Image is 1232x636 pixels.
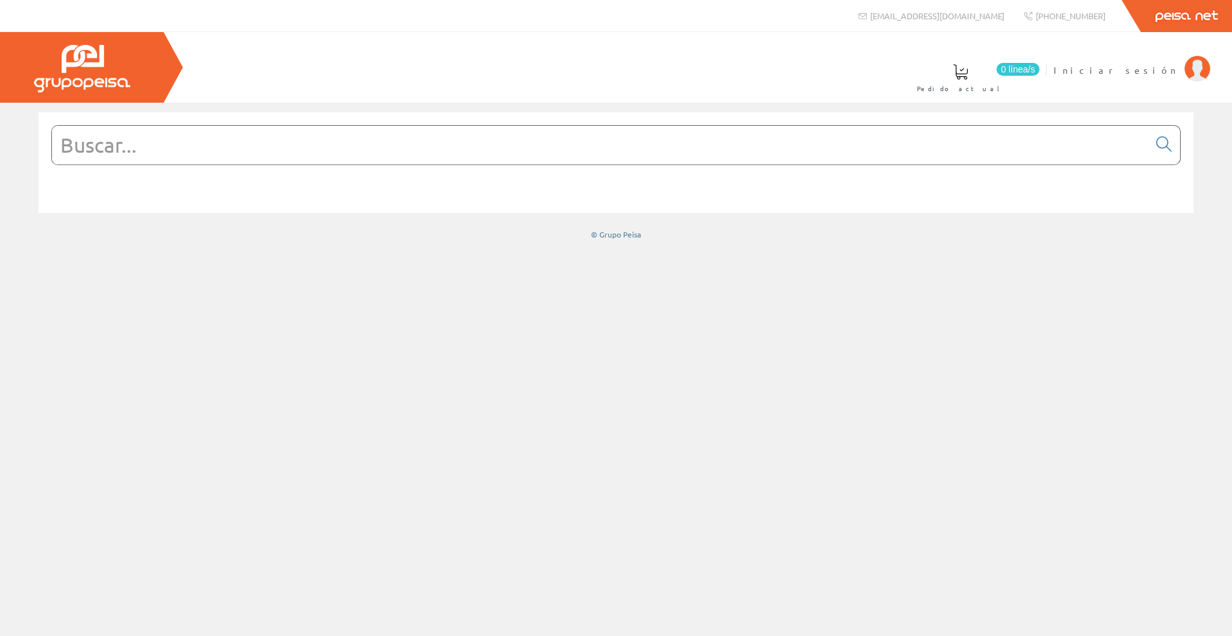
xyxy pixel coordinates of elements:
input: Buscar... [52,126,1149,164]
a: Iniciar sesión [1054,53,1210,65]
img: Grupo Peisa [34,45,130,92]
div: © Grupo Peisa [38,229,1193,240]
span: [PHONE_NUMBER] [1036,10,1106,21]
span: Iniciar sesión [1054,64,1178,76]
span: Pedido actual [917,82,1004,95]
span: [EMAIL_ADDRESS][DOMAIN_NAME] [870,10,1004,21]
span: 0 línea/s [997,63,1039,76]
